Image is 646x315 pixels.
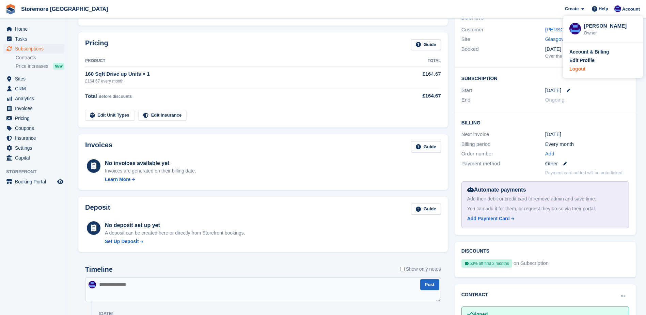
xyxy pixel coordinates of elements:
[467,195,623,202] div: Add their debit or credit card to remove admin and save time.
[16,62,64,70] a: Price increases NEW
[15,104,56,113] span: Invoices
[461,119,629,126] h2: Billing
[85,266,113,273] h2: Timeline
[105,221,245,229] div: No deposit set up yet
[105,229,245,237] p: A deposit can be created here or directly from Storefront bookings.
[85,39,108,50] h2: Pricing
[16,55,64,61] a: Contracts
[461,26,545,34] div: Customer
[85,110,134,121] a: Edit Unit Types
[15,24,56,34] span: Home
[461,45,545,60] div: Booked
[467,186,623,194] div: Automate payments
[569,48,636,56] a: Account & Billing
[569,65,585,73] div: Logout
[105,238,245,245] a: Set Up Deposit
[545,36,578,42] a: Glasgow Ibrox
[3,34,64,44] a: menu
[461,249,629,254] h2: Discounts
[622,6,640,13] span: Account
[461,96,545,104] div: End
[15,84,56,93] span: CRM
[461,160,545,168] div: Payment method
[386,56,441,66] th: Total
[569,23,581,34] img: Angela
[56,178,64,186] a: Preview store
[599,5,608,12] span: Help
[15,153,56,163] span: Capital
[400,266,405,273] input: Show only notes
[461,75,629,81] h2: Subscription
[545,53,629,60] div: Over the phone ([PERSON_NAME])
[15,177,56,186] span: Booking Portal
[545,97,565,103] span: Ongoing
[85,56,386,66] th: Product
[545,131,629,138] div: [DATE]
[105,167,196,175] div: Invoices are generated on their billing date.
[15,133,56,143] span: Insurance
[565,5,579,12] span: Create
[85,204,110,215] h2: Deposit
[386,92,441,100] div: £164.67
[467,215,620,222] a: Add Payment Card
[569,57,595,64] div: Edit Profile
[411,141,441,152] a: Guide
[461,35,545,43] div: Site
[467,215,510,222] div: Add Payment Card
[3,24,64,34] a: menu
[85,141,112,152] h2: Invoices
[3,74,64,84] a: menu
[461,259,512,268] div: 50% off first 2 months
[15,94,56,103] span: Analytics
[5,4,16,14] img: stora-icon-8386f47178a22dfd0bd8f6a31ec36ba5ce8667c1dd55bd0f319d3a0aa187defe.svg
[15,34,56,44] span: Tasks
[545,140,629,148] div: Every month
[400,266,441,273] label: Show only notes
[138,110,187,121] a: Edit Insurance
[545,27,587,32] a: [PERSON_NAME]
[461,87,545,94] div: Start
[3,104,64,113] a: menu
[105,238,139,245] div: Set Up Deposit
[105,176,196,183] a: Learn More
[16,63,48,70] span: Price increases
[3,177,64,186] a: menu
[545,150,554,158] a: Add
[53,63,64,70] div: NEW
[420,279,439,290] button: Post
[3,153,64,163] a: menu
[614,5,621,12] img: Angela
[15,143,56,153] span: Settings
[545,160,629,168] div: Other
[461,150,545,158] div: Order number
[18,3,111,15] a: Storemore [GEOGRAPHIC_DATA]
[15,44,56,54] span: Subscriptions
[3,143,64,153] a: menu
[545,45,629,53] div: [DATE] 02:40 PM
[411,204,441,215] a: Guide
[461,140,545,148] div: Billing period
[3,44,64,54] a: menu
[584,30,636,36] div: Owner
[467,205,623,212] div: You can add it for them, or request they do so via their portal.
[6,168,68,175] span: Storefront
[15,114,56,123] span: Pricing
[545,169,623,176] p: Payment card added will be auto-linked
[98,94,132,99] span: Before discounts
[411,39,441,50] a: Guide
[3,114,64,123] a: menu
[461,291,488,298] h2: Contract
[85,78,386,84] div: £164.67 every month
[105,159,196,167] div: No invoices available yet
[461,131,545,138] div: Next invoice
[545,87,561,94] time: 2025-10-04 00:00:00 UTC
[105,176,130,183] div: Learn More
[386,66,441,88] td: £164.67
[15,123,56,133] span: Coupons
[85,93,97,99] span: Total
[15,74,56,84] span: Sites
[569,65,636,73] a: Logout
[85,70,386,78] div: 160 Sqft Drive up Units × 1
[89,281,96,288] img: Angela
[3,133,64,143] a: menu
